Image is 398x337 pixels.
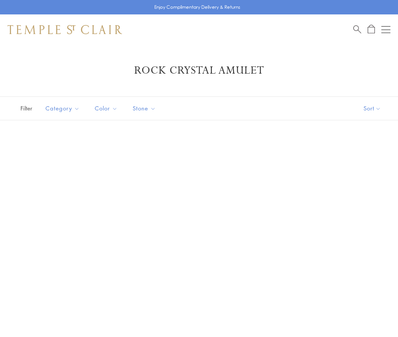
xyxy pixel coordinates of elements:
[154,3,240,11] p: Enjoy Complimentary Delivery & Returns
[353,25,361,34] a: Search
[129,104,161,113] span: Stone
[19,64,379,77] h1: Rock Crystal Amulet
[346,97,398,120] button: Show sort by
[127,100,161,117] button: Stone
[40,100,85,117] button: Category
[89,100,123,117] button: Color
[42,104,85,113] span: Category
[381,25,390,34] button: Open navigation
[8,25,122,34] img: Temple St. Clair
[368,25,375,34] a: Open Shopping Bag
[91,104,123,113] span: Color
